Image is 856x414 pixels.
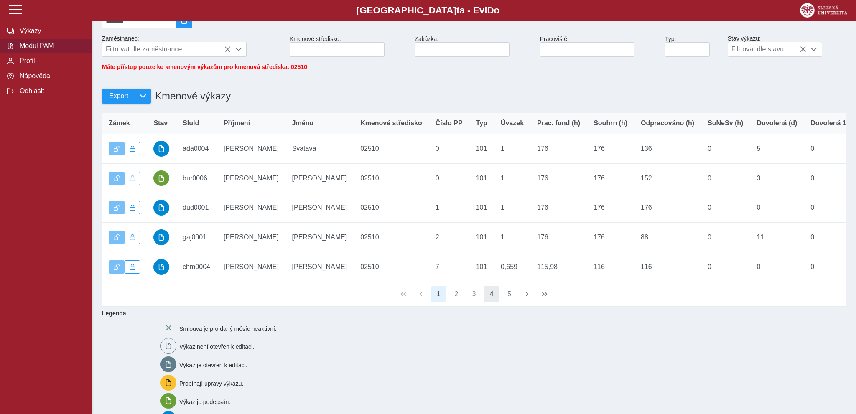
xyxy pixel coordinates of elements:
div: Zakázka: [411,32,536,60]
td: 0 [701,223,750,252]
span: Výkazy [17,27,85,35]
span: Máte přístup pouze ke kmenovým výkazům pro kmenová střediska: 02510 [102,63,307,70]
span: Souhrn (h) [594,119,627,127]
td: 136 [634,134,701,164]
td: [PERSON_NAME] [285,223,354,252]
span: Zámek [109,119,130,127]
button: 4 [484,286,499,302]
span: SluId [183,119,199,127]
span: Prac. fond (h) [537,119,580,127]
button: Výkaz je odemčen. [109,231,125,244]
td: bur0006 [176,163,217,193]
span: Smlouva je pro daný měsíc neaktivní. [179,325,277,332]
span: Výkaz je podepsán. [179,398,230,405]
td: 88 [634,223,701,252]
span: t [456,5,459,15]
button: 2025/09 [176,13,192,28]
span: Příjmení [224,119,250,127]
span: Typ [476,119,487,127]
span: o [494,5,500,15]
td: 176 [587,223,634,252]
td: 0 [701,134,750,164]
span: Odhlásit [17,87,85,95]
button: Výkaz je odemčen. [109,201,125,214]
button: podepsáno [153,170,169,186]
button: 5 [502,286,517,302]
td: ada0004 [176,134,217,164]
td: 176 [530,193,587,223]
td: [PERSON_NAME] [217,252,285,282]
div: Stav výkazu: [724,32,849,60]
td: 176 [530,134,587,164]
td: 1 [494,193,530,223]
span: Nápověda [17,72,85,80]
td: 02510 [354,163,429,193]
td: [PERSON_NAME] [217,134,285,164]
td: 02510 [354,134,429,164]
span: Úvazek [501,119,524,127]
td: [PERSON_NAME] [285,252,354,282]
button: 1 [431,286,447,302]
td: [PERSON_NAME] [285,163,354,193]
span: Jméno [292,119,314,127]
td: 02510 [354,193,429,223]
td: 176 [587,134,634,164]
td: 0 [701,193,750,223]
span: Kmenové středisko [360,119,422,127]
td: 101 [469,223,494,252]
span: Export [109,92,128,100]
div: Zaměstnanec: [99,32,286,60]
td: 0,659 [494,252,530,282]
img: logo_web_su.png [800,3,847,18]
span: Probíhají úpravy výkazu. [179,380,243,386]
h1: Kmenové výkazy [151,86,231,106]
td: 101 [469,134,494,164]
td: 2 [429,223,469,252]
td: 5 [750,134,804,164]
td: 101 [469,193,494,223]
b: Legenda [99,307,843,320]
td: 02510 [354,252,429,282]
td: 7 [429,252,469,282]
button: 2 [448,286,464,302]
td: 11 [750,223,804,252]
td: 115,98 [530,252,587,282]
td: [PERSON_NAME] [285,193,354,223]
span: Číslo PP [436,119,463,127]
span: Modul PAM [17,42,85,50]
button: Uzamknout lze pouze výkaz, který je podepsán a schválen. [125,172,140,185]
button: Uzamknout [125,201,140,214]
td: 1 [429,193,469,223]
td: dud0001 [176,193,217,223]
td: 116 [587,252,634,282]
td: [PERSON_NAME] [217,223,285,252]
button: Uzamknout [125,142,140,155]
span: Dovolená (d) [757,119,797,127]
button: Uzamknout [125,231,140,244]
td: 176 [587,193,634,223]
td: [PERSON_NAME] [217,163,285,193]
button: schváleno [153,259,169,275]
span: Odpracováno (h) [641,119,694,127]
button: Výkaz je odemčen. [109,260,125,274]
button: Výkaz je odemčen. [109,172,125,185]
td: 101 [469,252,494,282]
button: Výkaz je odemčen. [109,142,125,155]
button: schváleno [153,200,169,216]
button: schváleno [153,229,169,245]
span: Filtrovat dle zaměstnance [102,42,231,56]
td: gaj0001 [176,223,217,252]
td: 101 [469,163,494,193]
td: 176 [634,193,701,223]
td: 116 [634,252,701,282]
td: 0 [701,163,750,193]
td: 152 [634,163,701,193]
td: 176 [530,223,587,252]
span: Stav [153,119,168,127]
td: 1 [494,163,530,193]
td: chm0004 [176,252,217,282]
td: 0 [750,193,804,223]
td: 0 [701,252,750,282]
td: 0 [429,134,469,164]
td: 3 [750,163,804,193]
